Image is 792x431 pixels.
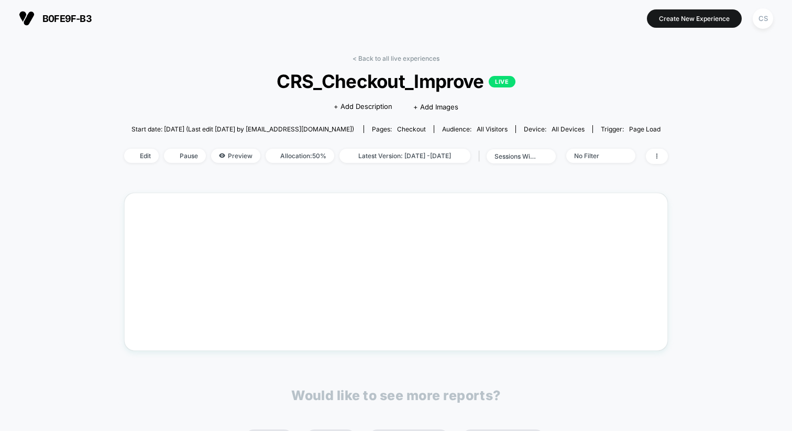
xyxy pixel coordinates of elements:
[647,9,742,28] button: Create New Experience
[291,388,501,403] p: Would like to see more reports?
[164,149,206,163] span: Pause
[489,76,515,87] p: LIVE
[124,149,159,163] span: Edit
[16,10,95,27] button: b0fe9f-b3
[750,8,776,29] button: CS
[397,125,426,133] span: checkout
[477,125,508,133] span: All Visitors
[574,152,616,160] div: No Filter
[353,54,439,62] a: < Back to all live experiences
[515,125,592,133] span: Device:
[211,149,260,163] span: Preview
[552,125,585,133] span: all devices
[476,149,487,164] span: |
[42,13,92,24] span: b0fe9f-b3
[413,103,458,111] span: + Add Images
[494,152,536,160] div: sessions with impression
[339,149,470,163] span: Latest Version: [DATE] - [DATE]
[442,125,508,133] div: Audience:
[151,70,641,92] span: CRS_Checkout_Improve
[629,125,661,133] span: Page Load
[601,125,661,133] div: Trigger:
[753,8,773,29] div: CS
[131,125,354,133] span: Start date: [DATE] (Last edit [DATE] by [EMAIL_ADDRESS][DOMAIN_NAME])
[266,149,334,163] span: Allocation: 50%
[19,10,35,26] img: Visually logo
[372,125,426,133] div: Pages:
[334,102,392,112] span: + Add Description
